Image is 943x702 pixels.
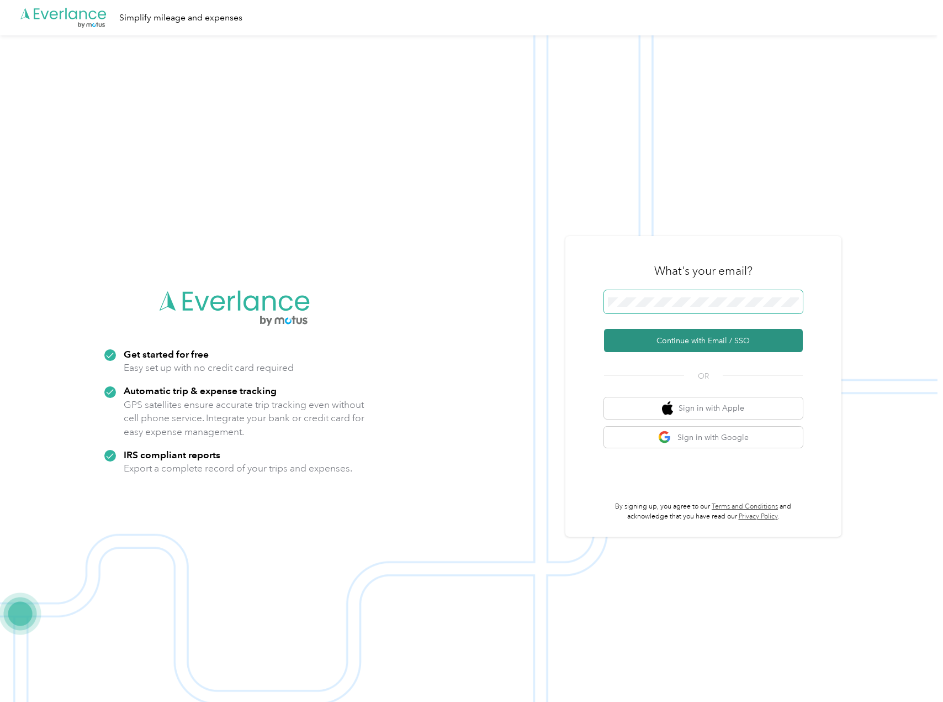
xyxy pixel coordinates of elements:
[119,11,242,25] div: Simplify mileage and expenses
[658,431,672,444] img: google logo
[604,397,803,419] button: apple logoSign in with Apple
[662,401,673,415] img: apple logo
[124,398,365,439] p: GPS satellites ensure accurate trip tracking even without cell phone service. Integrate your bank...
[684,370,723,382] span: OR
[604,502,803,521] p: By signing up, you agree to our and acknowledge that you have read our .
[124,348,209,360] strong: Get started for free
[604,329,803,352] button: Continue with Email / SSO
[654,263,753,279] h3: What's your email?
[604,427,803,448] button: google logoSign in with Google
[124,462,352,475] p: Export a complete record of your trips and expenses.
[739,512,778,521] a: Privacy Policy
[712,502,778,511] a: Terms and Conditions
[124,361,294,375] p: Easy set up with no credit card required
[124,385,277,396] strong: Automatic trip & expense tracking
[124,449,220,460] strong: IRS compliant reports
